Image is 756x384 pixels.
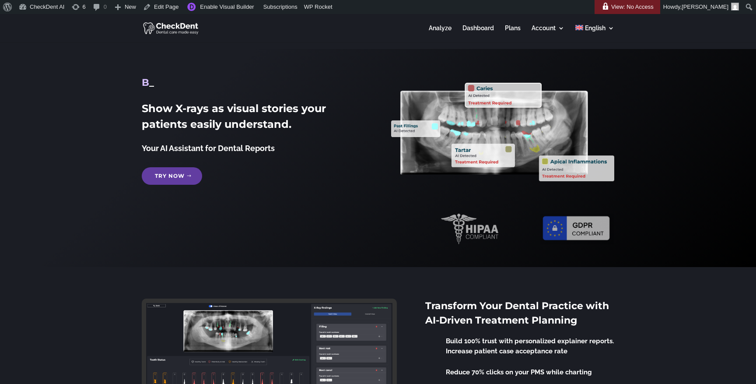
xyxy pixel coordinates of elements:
[143,21,199,35] img: CheckDent AI
[425,300,609,326] span: Transform Your Dental Practice with AI-Driven Treatment Planning
[391,83,614,181] img: X_Ray_annotated
[142,101,365,137] h2: Show X-rays as visual stories your patients easily understand.
[682,4,728,10] span: [PERSON_NAME]
[142,167,202,185] a: Try Now
[142,77,149,88] span: B
[142,144,275,153] span: Your AI Assistant for Dental Reports
[446,337,614,355] span: Build 100% trust with personalized explainer reports. Increase patient case acceptance rate
[532,25,564,42] a: Account
[585,25,605,32] span: English
[575,25,614,42] a: English
[505,25,521,42] a: Plans
[731,3,739,11] img: Arnav Saha
[149,77,154,88] span: _
[429,25,451,42] a: Analyze
[462,25,494,42] a: Dashboard
[446,368,592,376] span: Reduce 70% clicks on your PMS while charting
